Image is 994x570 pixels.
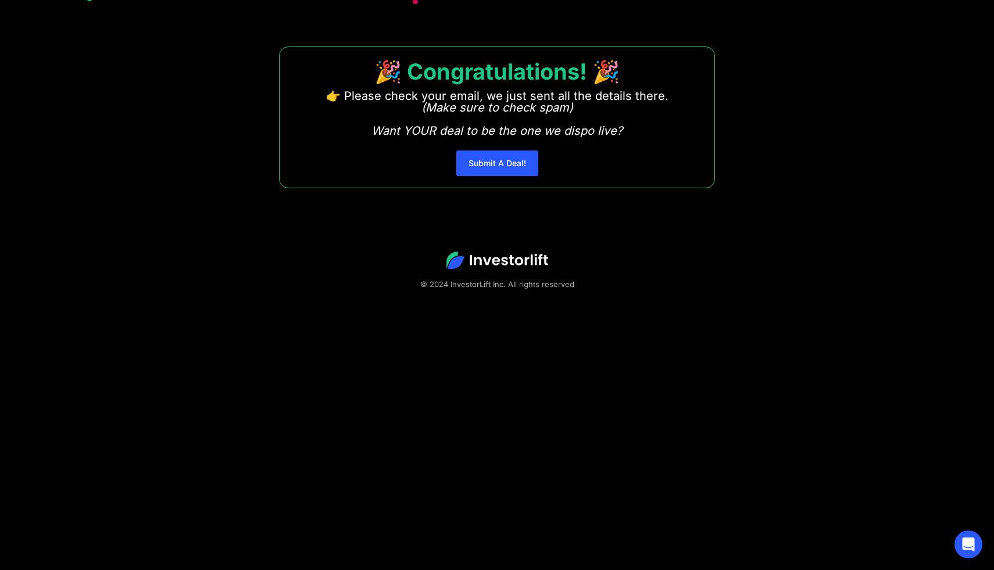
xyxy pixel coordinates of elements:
div: Open Intercom Messenger [954,530,982,558]
div: © 2024 InvestorLift Inc. All rights reserved [41,278,953,290]
p: 👉 Please check your email, we just sent all the details there. ‍ [326,90,668,137]
a: Submit A Deal! [456,150,538,176]
strong: 🎉 Congratulations! 🎉 [374,58,620,85]
em: (Make sure to check spam) Want YOUR deal to be the one we dispo live? [371,101,623,138]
